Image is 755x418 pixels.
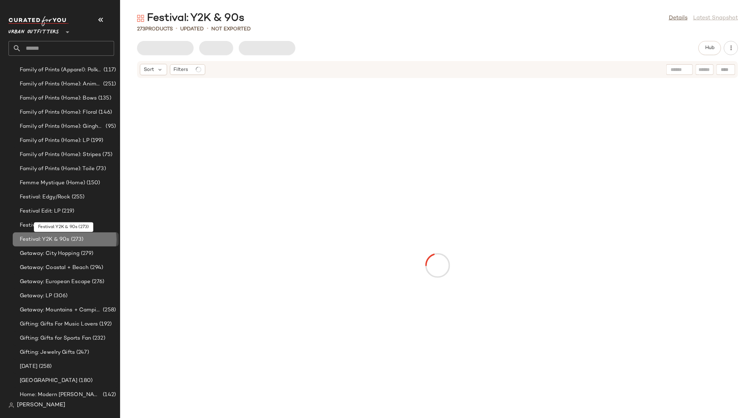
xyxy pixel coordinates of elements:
span: Gifting: Gifts for Sports Fan [20,334,91,342]
span: Festival: Edgy/Rock [20,193,70,201]
span: Family of Prints (Home): Toile [20,165,95,173]
span: (294) [89,264,103,272]
span: 273 [137,26,145,32]
span: (249) [75,221,89,229]
a: Details [669,14,688,23]
span: Family of Prints (Home): Gingham & Plaid [20,123,104,131]
span: Family of Prints (Home): Floral [20,108,97,117]
img: svg%3e [137,15,144,22]
span: Gifting: Gifts For Music Lovers [20,320,98,328]
span: (279) [79,250,94,258]
span: Filters [174,66,188,73]
span: Family of Prints (Home): Animal Prints + Icons [20,80,102,88]
span: Festival Edit: LP [20,207,60,215]
span: Family of Prints (Home): LP [20,137,89,145]
span: (232) [91,334,105,342]
span: Urban Outfitters [8,24,59,37]
span: Gifting: Jewelry Gifts [20,348,75,357]
span: (251) [102,80,116,88]
span: Family of Prints (Home): Stripes [20,151,101,159]
span: (199) [89,137,104,145]
span: (273) [70,235,84,244]
button: Hub [698,41,721,55]
span: (247) [75,348,89,357]
span: (75) [101,151,113,159]
span: Getaway: Coastal + Beach [20,264,89,272]
span: • [207,25,208,33]
span: Sort [144,66,154,73]
div: Festival: Y2K & 90s [137,11,244,25]
span: Family of Prints (Home): Bows [20,94,97,102]
span: Festival: Glitz & Glam [20,221,75,229]
span: Getaway: LP [20,292,52,300]
span: (95) [104,123,116,131]
span: [PERSON_NAME] [17,401,65,410]
span: (219) [60,207,74,215]
p: updated [180,25,204,33]
span: (150) [85,179,100,187]
span: Getaway: European Escape [20,278,90,286]
div: Products [137,25,173,33]
span: (180) [77,377,93,385]
span: (306) [52,292,68,300]
span: (192) [98,320,112,328]
span: Family of Prints (Apparel): Polka Dots [20,66,102,74]
span: (135) [97,94,111,102]
span: (73) [95,165,106,173]
p: Not Exported [211,25,251,33]
span: (142) [101,391,116,399]
span: [DATE] [20,363,37,371]
span: Home: Modern [PERSON_NAME] [20,391,101,399]
span: Getaway: Mountains + Camping [20,306,101,314]
span: Hub [705,45,715,51]
span: Festival: Y2K & 90s [20,235,70,244]
span: Getaway: City Hopping [20,250,79,258]
span: Femme Mystique (Home) [20,179,85,187]
span: • [176,25,177,33]
span: (117) [102,66,116,74]
span: (146) [97,108,112,117]
img: cfy_white_logo.C9jOOHJF.svg [8,16,69,26]
span: (258) [101,306,116,314]
span: (276) [90,278,104,286]
span: [GEOGRAPHIC_DATA] [20,377,77,385]
span: (258) [37,363,52,371]
span: (255) [70,193,85,201]
img: svg%3e [8,402,14,408]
